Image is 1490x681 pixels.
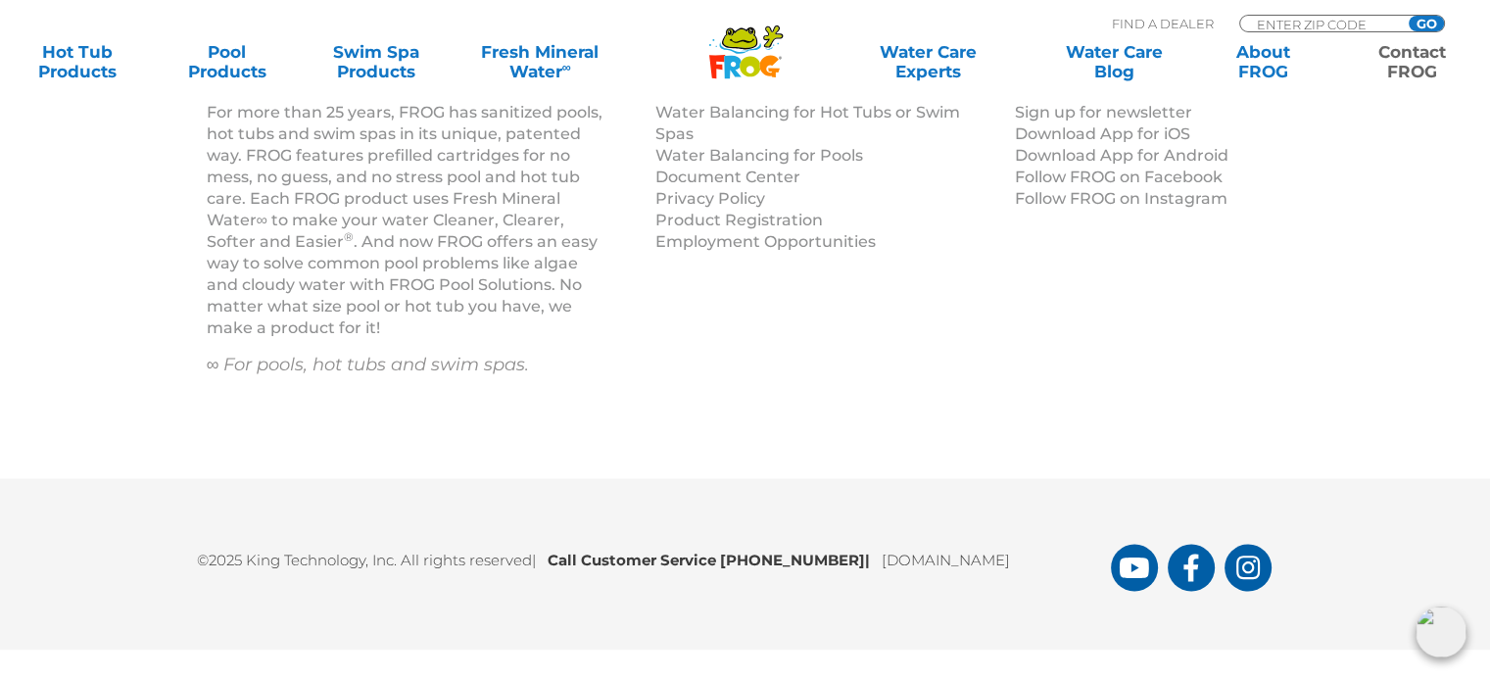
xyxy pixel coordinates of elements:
a: Water CareBlog [1056,42,1172,81]
a: Water Balancing for Hot Tubs or Swim Spas [655,103,960,143]
em: ∞ For pools, hot tubs and swim spas. [207,354,530,375]
a: Water CareExperts [834,42,1023,81]
a: FROG Products You Tube Page [1111,544,1158,591]
a: Document Center [655,168,800,186]
a: Employment Opportunities [655,232,876,251]
b: Call Customer Service [PHONE_NUMBER] [548,550,882,568]
span: | [532,550,536,568]
a: PoolProducts [168,42,284,81]
sup: ∞ [561,60,570,74]
a: ContactFROG [1355,42,1470,81]
a: Follow FROG on Facebook [1014,168,1222,186]
a: Privacy Policy [655,189,765,208]
a: Download App for Android [1014,146,1227,165]
p: For more than 25 years, FROG has sanitized pools, hot tubs and swim spas in its unique, patented ... [207,102,606,339]
a: FROG Products Facebook Page [1168,544,1215,591]
a: Follow FROG on Instagram [1014,189,1226,208]
a: AboutFROG [1205,42,1321,81]
a: Hot TubProducts [20,42,135,81]
a: Sign up for newsletter [1014,103,1191,122]
a: Swim SpaProducts [318,42,434,81]
span: | [865,550,870,568]
img: openIcon [1416,607,1466,657]
p: ©2025 King Technology, Inc. All rights reserved [197,537,1111,571]
input: Zip Code Form [1255,16,1387,32]
p: Find A Dealer [1112,15,1214,32]
a: FROG Products Instagram Page [1225,544,1272,591]
a: Product Registration [655,211,823,229]
a: Download App for iOS [1014,124,1189,143]
sup: ® [344,229,354,244]
input: GO [1409,16,1444,31]
a: Water Balancing for Pools [655,146,863,165]
a: Fresh MineralWater∞ [467,42,612,81]
a: [DOMAIN_NAME] [882,550,1010,568]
